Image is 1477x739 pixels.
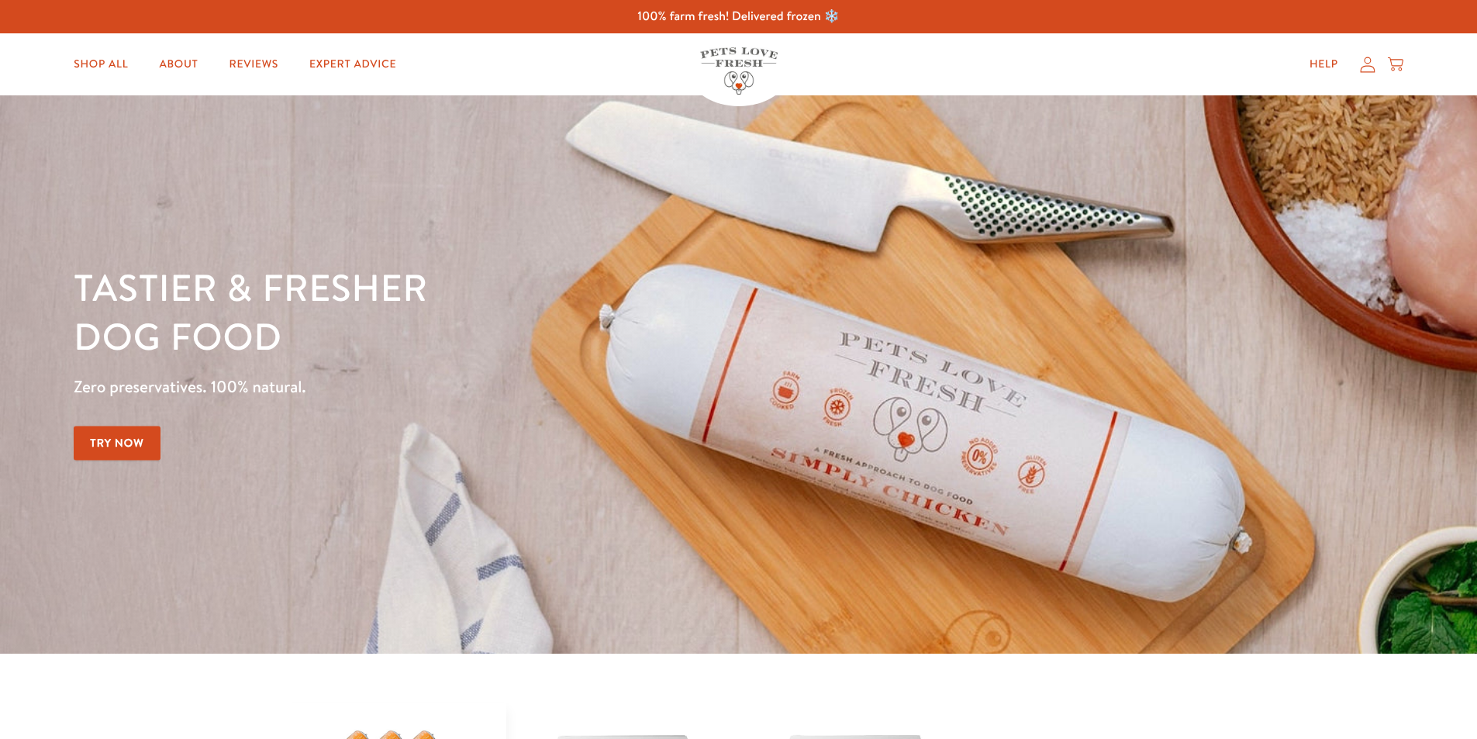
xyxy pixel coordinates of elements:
[74,264,960,361] h1: Tastier & fresher dog food
[217,49,291,80] a: Reviews
[74,426,160,461] a: Try Now
[147,49,210,80] a: About
[61,49,140,80] a: Shop All
[74,373,960,401] p: Zero preservatives. 100% natural.
[700,47,778,95] img: Pets Love Fresh
[297,49,409,80] a: Expert Advice
[1297,49,1351,80] a: Help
